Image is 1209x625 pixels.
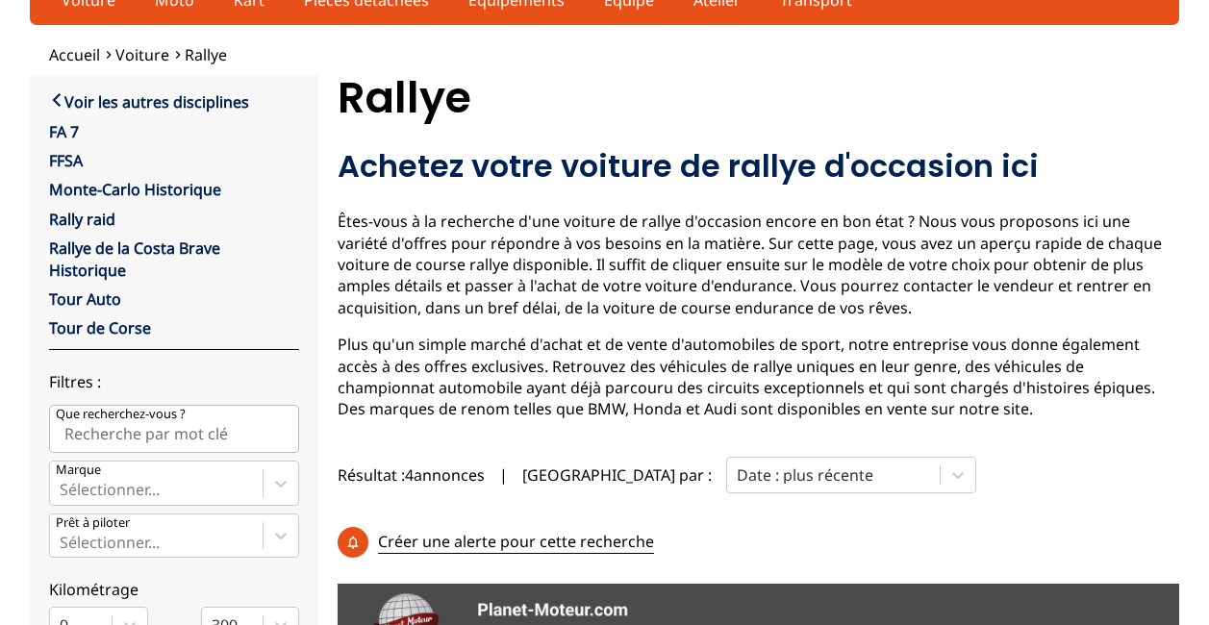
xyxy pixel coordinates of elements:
[115,44,169,65] a: Voiture
[60,481,63,498] input: MarqueSélectionner...
[338,147,1178,186] h2: Achetez votre voiture de rallye d'occasion ici
[338,334,1178,420] p: Plus qu'un simple marché d'achat et de vente d'automobiles de sport, notre entreprise vous donne ...
[49,237,220,280] a: Rallye de la Costa Brave Historique
[60,534,63,551] input: Prêt à piloterSélectionner...
[56,406,186,423] p: Que recherchez-vous ?
[499,464,508,486] span: |
[338,464,485,486] span: Résultat : 4 annonces
[49,405,299,453] input: Que recherchez-vous ?
[522,464,712,486] p: [GEOGRAPHIC_DATA] par :
[49,209,115,230] a: Rally raid
[338,75,1178,121] h1: Rallye
[49,89,249,112] a: Voir les autres disciplines
[56,462,101,479] p: Marque
[49,288,121,310] a: Tour Auto
[49,44,100,65] a: Accueil
[338,211,1178,318] p: Êtes-vous à la recherche d'une voiture de rallye d'occasion encore en bon état ? Nous vous propos...
[49,317,151,338] a: Tour de Corse
[49,121,79,142] a: FA 7
[378,531,654,553] p: Créer une alerte pour cette recherche
[49,150,83,171] a: FFSA
[49,179,221,200] a: Monte-Carlo Historique
[185,44,227,65] a: Rallye
[49,579,299,600] p: Kilométrage
[49,371,299,392] p: Filtres :
[56,514,130,532] p: Prêt à piloter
